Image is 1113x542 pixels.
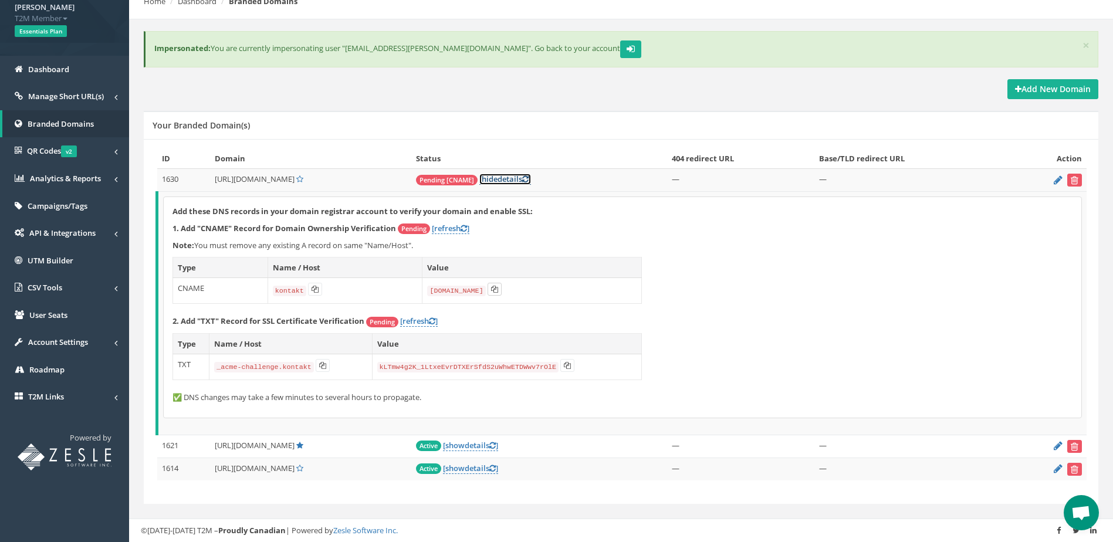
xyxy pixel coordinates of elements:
span: Branded Domains [28,118,94,129]
span: Campaigns/Tags [28,201,87,211]
strong: [PERSON_NAME] [15,2,75,12]
span: [URL][DOMAIN_NAME] [215,440,295,450]
strong: Add these DNS records in your domain registrar account to verify your domain and enable SSL: [172,206,533,216]
td: 1630 [157,169,210,192]
a: [showdetails] [443,463,498,474]
span: Analytics & Reports [30,173,101,184]
th: Status [411,148,667,169]
b: Note: [172,240,194,250]
a: [hidedetails] [479,174,531,185]
span: Pending [366,317,398,327]
td: — [814,458,1010,480]
span: Roadmap [29,364,65,375]
span: Manage Short URL(s) [28,91,104,101]
td: — [814,435,1010,458]
td: CNAME [173,278,268,304]
th: Base/TLD redirect URL [814,148,1010,169]
img: T2M URL Shortener powered by Zesle Software Inc. [18,443,111,470]
span: show [445,440,465,450]
th: Domain [210,148,411,169]
span: Active [416,463,441,474]
td: — [667,169,814,192]
td: — [667,435,814,458]
td: TXT [173,354,209,380]
th: ID [157,148,210,169]
span: Pending [398,223,430,234]
strong: Proudly Canadian [218,525,286,536]
th: Value [372,333,641,354]
h5: Your Branded Domain(s) [153,121,250,130]
span: Dashboard [28,64,69,74]
th: Type [173,257,268,278]
span: CSV Tools [28,282,62,293]
strong: 1. Add "CNAME" Record for Domain Ownership Verification [172,223,396,233]
a: [refresh] [400,316,438,327]
a: Default [296,440,303,450]
span: hide [482,174,498,184]
span: Account Settings [28,337,88,347]
a: Set Default [296,174,303,184]
a: [showdetails] [443,440,498,451]
code: _acme-challenge.kontakt [214,362,313,372]
span: v2 [61,145,77,157]
a: [refresh] [432,223,469,234]
div: You are currently impersonating user "[EMAIL_ADDRESS][PERSON_NAME][DOMAIN_NAME]". Go back to your... [144,31,1098,67]
span: show [445,463,465,473]
th: Type [173,333,209,354]
strong: 2. Add "TXT" Record for SSL Certificate Verification [172,316,364,326]
span: UTM Builder [28,255,73,266]
span: T2M Member [15,13,114,24]
strong: Add New Domain [1015,83,1091,94]
code: kLTmw4g2K_1LtxeEvrDTXErSfdS2uWhwETDWwv7rOlE [377,362,559,372]
p: ✅ DNS changes may take a few minutes to several hours to propagate. [172,392,1073,403]
a: Set Default [296,463,303,473]
td: — [667,458,814,480]
td: 1621 [157,435,210,458]
span: QR Codes [27,145,77,156]
th: Name / Host [209,333,372,354]
span: Essentials Plan [15,25,67,37]
p: You must remove any existing A record on same "Name/Host". [172,240,1073,251]
code: [DOMAIN_NAME] [427,286,485,296]
div: ©[DATE]-[DATE] T2M – | Powered by [141,525,1101,536]
a: Add New Domain [1007,79,1098,99]
td: 1614 [157,458,210,480]
div: Open chat [1064,495,1099,530]
th: Action [1009,148,1087,169]
b: Impersonated: [154,43,211,53]
span: User Seats [29,310,67,320]
th: 404 redirect URL [667,148,814,169]
span: [URL][DOMAIN_NAME] [215,463,295,473]
span: [URL][DOMAIN_NAME] [215,174,295,184]
span: API & Integrations [29,228,96,238]
span: Pending [CNAME] [416,175,478,185]
span: Active [416,441,441,451]
span: Powered by [70,432,111,443]
td: — [814,169,1010,192]
th: Value [422,257,642,278]
span: T2M Links [28,391,64,402]
a: Zesle Software Inc. [333,525,398,536]
button: × [1082,39,1090,52]
th: Name / Host [268,257,422,278]
code: kontakt [273,286,306,296]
